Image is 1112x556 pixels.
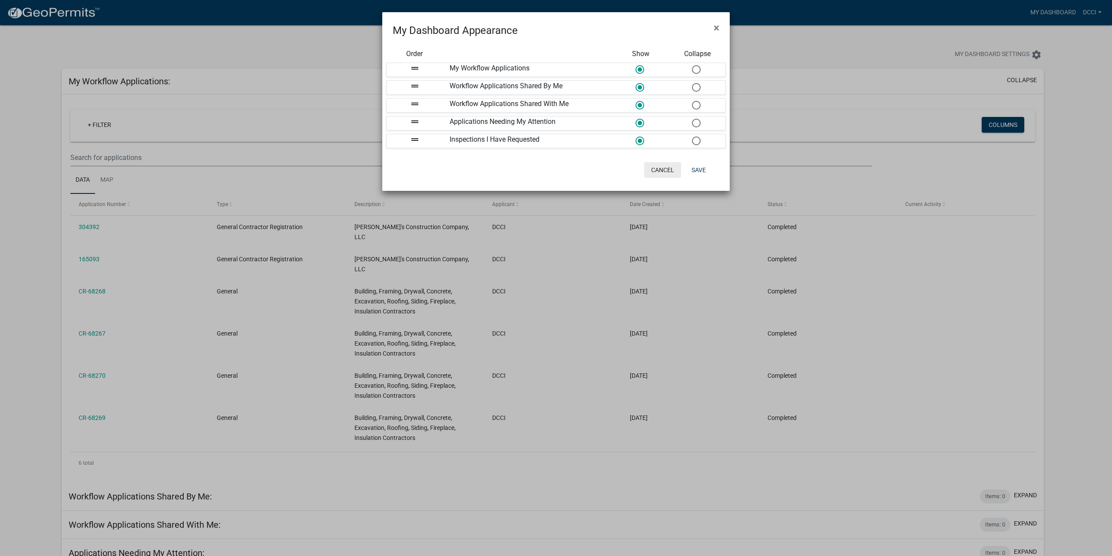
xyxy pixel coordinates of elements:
div: Show [612,49,669,59]
h4: My Dashboard Appearance [393,23,518,38]
i: drag_handle [410,134,420,145]
button: Close [707,16,726,40]
i: drag_handle [410,117,420,127]
span: × [714,22,719,34]
button: Cancel [644,162,681,178]
div: Order [386,49,443,59]
div: Collapse [669,49,726,59]
div: My Workflow Applications [443,63,612,77]
div: Inspections I Have Requested [443,134,612,148]
i: drag_handle [410,99,420,109]
button: Save [685,162,713,178]
div: Applications Needing My Attention [443,117,612,130]
div: Workflow Applications Shared By Me [443,81,612,94]
div: Workflow Applications Shared With Me [443,99,612,112]
i: drag_handle [410,81,420,91]
i: drag_handle [410,63,420,73]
